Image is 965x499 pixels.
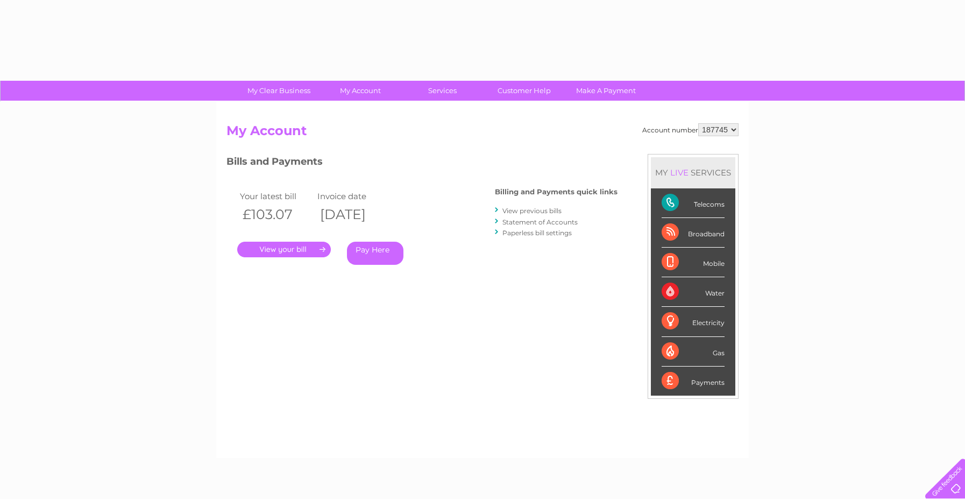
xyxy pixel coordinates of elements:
h3: Bills and Payments [226,154,618,173]
a: Customer Help [480,81,569,101]
div: LIVE [668,167,691,178]
a: . [237,242,331,257]
a: Paperless bill settings [502,229,572,237]
a: Statement of Accounts [502,218,578,226]
a: My Account [316,81,405,101]
h2: My Account [226,123,739,144]
div: MY SERVICES [651,157,735,188]
a: Services [398,81,487,101]
a: Make A Payment [562,81,650,101]
td: Your latest bill [237,189,315,203]
h4: Billing and Payments quick links [495,188,618,196]
div: Electricity [662,307,725,336]
a: Pay Here [347,242,403,265]
div: Account number [642,123,739,136]
div: Water [662,277,725,307]
div: Gas [662,337,725,367]
a: View previous bills [502,207,562,215]
div: Mobile [662,248,725,277]
div: Payments [662,367,725,396]
th: [DATE] [315,203,392,226]
a: My Clear Business [235,81,323,101]
div: Telecoms [662,188,725,218]
td: Invoice date [315,189,392,203]
div: Broadband [662,218,725,248]
th: £103.07 [237,203,315,226]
